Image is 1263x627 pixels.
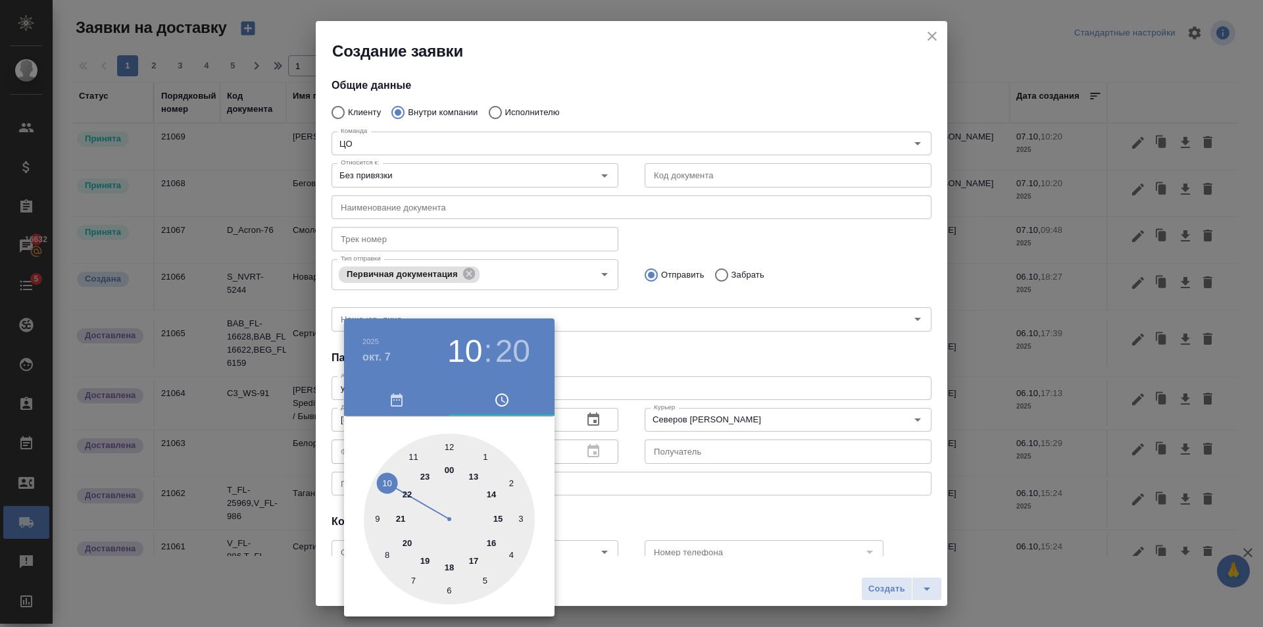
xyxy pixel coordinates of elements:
[362,349,391,365] button: окт. 7
[483,333,492,370] h3: :
[362,338,379,345] button: 2025
[447,333,482,370] button: 10
[495,333,530,370] button: 20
